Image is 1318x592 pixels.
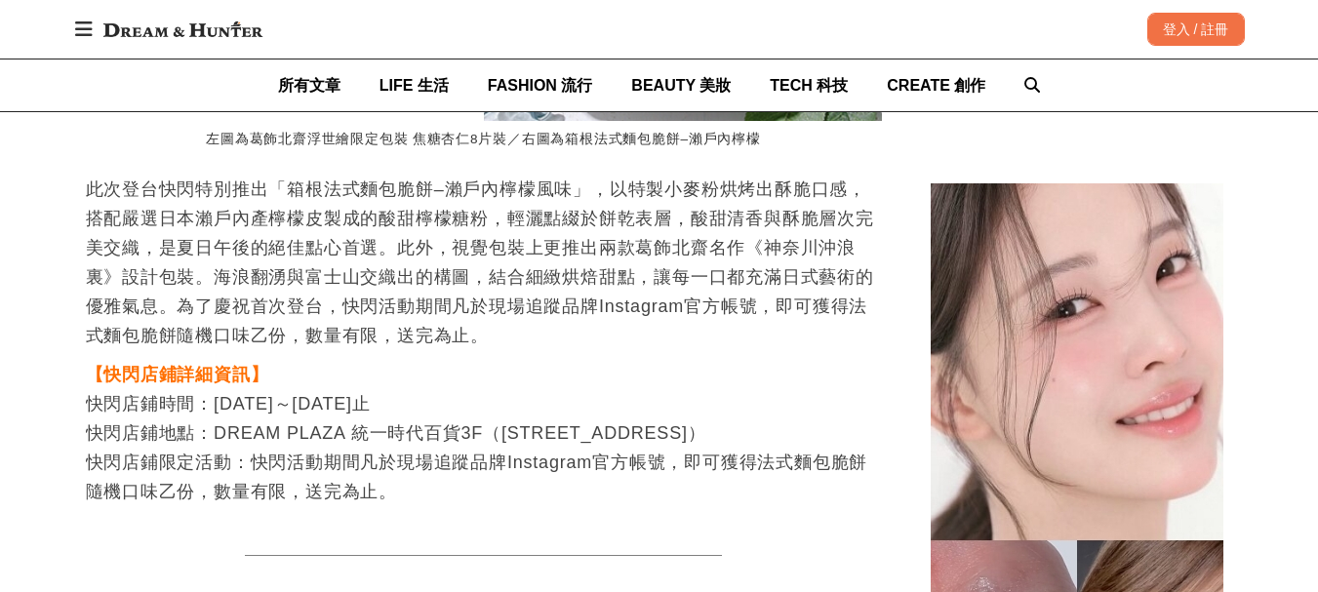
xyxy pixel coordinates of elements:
img: Dream & Hunter [94,12,272,47]
figcaption: 左圖為葛飾北齋浮世繪限定包裝 焦糖杏仁8片裝／右圖為箱根法式麵包脆餅–瀨戶內檸檬 [86,121,882,159]
span: FASHION 流行 [488,77,593,94]
a: 所有文章 [278,59,340,111]
a: LIFE 生活 [379,59,449,111]
span: CREATE 創作 [887,77,985,94]
p: 此次登台快閃特別推出「箱根法式麵包脆餅–瀨戶內檸檬風味」，以特製小麥粉烘烤出酥脆口感，搭配嚴選日本瀨戶內產檸檬皮製成的酸甜檸檬糖粉，輕灑點綴於餅乾表層，酸甜清香與酥脆層次完美交織，是夏日午後的絕... [86,175,882,350]
div: 登入 / 註冊 [1147,13,1245,46]
span: BEAUTY 美妝 [631,77,731,94]
span: 所有文章 [278,77,340,94]
p: 快閃店鋪時間：[DATE]～[DATE]止 快閃店鋪地點：DREAM PLAZA 統一時代百貨3F（[STREET_ADDRESS]） 快閃店鋪限定活動：快閃活動期間凡於現場追蹤品牌Instag... [86,360,882,506]
span: TECH 科技 [770,77,848,94]
a: FASHION 流行 [488,59,593,111]
strong: 【快閃店鋪詳細資訊】 [86,365,269,384]
a: TECH 科技 [770,59,848,111]
a: BEAUTY 美妝 [631,59,731,111]
span: LIFE 生活 [379,77,449,94]
a: CREATE 創作 [887,59,985,111]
